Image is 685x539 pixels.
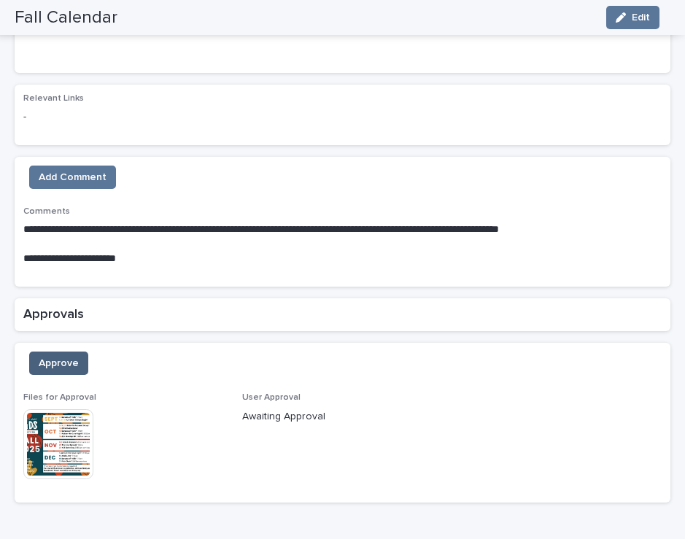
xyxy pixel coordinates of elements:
span: User Approval [242,393,301,402]
span: Approve [39,356,79,371]
h2: Fall Calendar [15,7,117,28]
button: Approve [29,352,88,375]
span: Relevant Links [23,94,84,103]
h2: Approvals [23,307,662,323]
button: Add Comment [29,166,116,189]
span: Add Comment [39,170,107,185]
p: - [23,109,662,125]
span: Files for Approval [23,393,96,402]
p: Awaiting Approval [242,409,444,424]
span: Edit [632,12,650,23]
span: Comments [23,207,70,216]
button: Edit [606,6,659,29]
